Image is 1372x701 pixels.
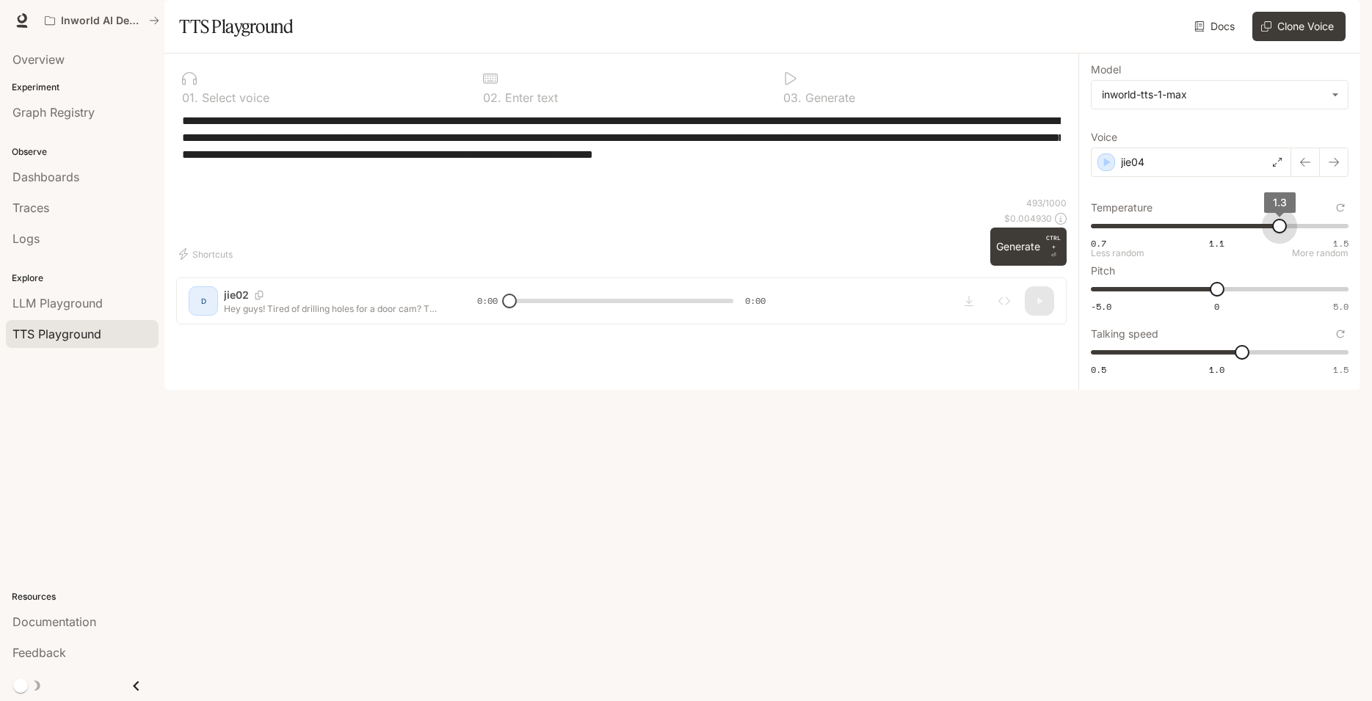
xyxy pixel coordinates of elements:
[1332,200,1349,216] button: Reset to default
[501,92,558,103] p: Enter text
[1091,329,1158,339] p: Talking speed
[1091,65,1121,75] p: Model
[182,92,198,103] p: 0 1 .
[1333,300,1349,313] span: 5.0
[1214,300,1219,313] span: 0
[1091,363,1106,376] span: 0.5
[1091,266,1115,276] p: Pitch
[483,92,501,103] p: 0 2 .
[802,92,855,103] p: Generate
[179,12,293,41] h1: TTS Playground
[1091,249,1144,258] p: Less random
[1102,87,1324,102] div: inworld-tts-1-max
[198,92,269,103] p: Select voice
[1046,233,1061,251] p: CTRL +
[1252,12,1346,41] button: Clone Voice
[783,92,802,103] p: 0 3 .
[1091,300,1111,313] span: -5.0
[1046,233,1061,260] p: ⏎
[1273,196,1287,208] span: 1.3
[1333,363,1349,376] span: 1.5
[1209,237,1224,250] span: 1.1
[61,15,143,27] p: Inworld AI Demos
[1092,81,1348,109] div: inworld-tts-1-max
[1091,132,1117,142] p: Voice
[38,6,166,35] button: All workspaces
[1332,326,1349,342] button: Reset to default
[176,242,239,266] button: Shortcuts
[1091,203,1153,213] p: Temperature
[1209,363,1224,376] span: 1.0
[1333,237,1349,250] span: 1.5
[1091,237,1106,250] span: 0.7
[990,228,1067,266] button: GenerateCTRL +⏎
[1191,12,1241,41] a: Docs
[1121,155,1144,170] p: jie04
[1292,249,1349,258] p: More random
